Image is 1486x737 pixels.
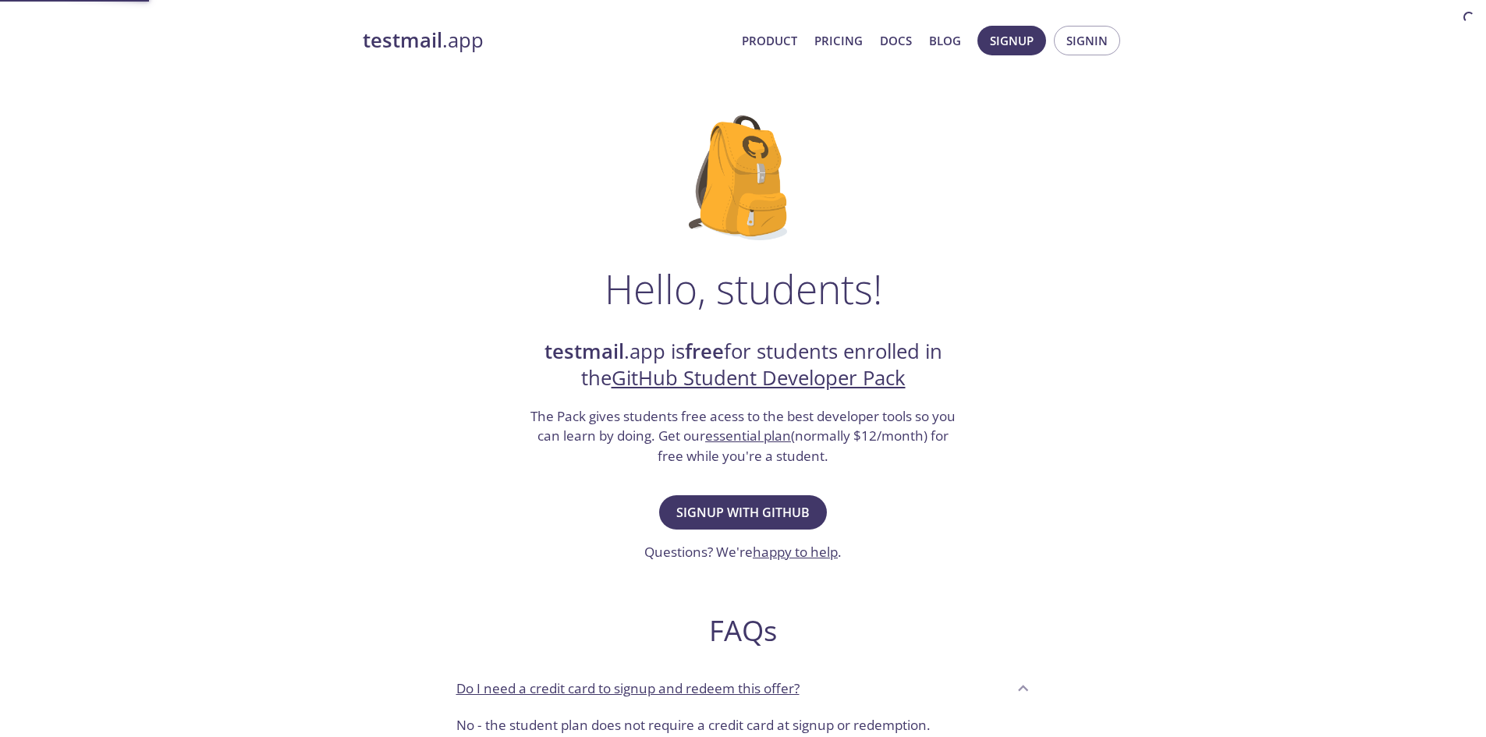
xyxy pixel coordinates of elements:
button: Signin [1054,26,1120,55]
div: Do I need a credit card to signup and redeem this offer? [444,667,1043,709]
p: No - the student plan does not require a credit card at signup or redemption. [456,715,1030,735]
strong: testmail [544,338,624,365]
button: Signup [977,26,1046,55]
h2: FAQs [444,613,1043,648]
a: happy to help [753,543,838,561]
span: Signup with GitHub [676,501,810,523]
h3: Questions? We're . [644,542,842,562]
p: Do I need a credit card to signup and redeem this offer? [456,679,800,699]
a: essential plan [705,427,791,445]
h2: .app is for students enrolled in the [529,338,958,392]
a: Product [742,30,797,51]
h3: The Pack gives students free acess to the best developer tools so you can learn by doing. Get our... [529,406,958,466]
strong: testmail [363,27,442,54]
a: Blog [929,30,961,51]
strong: free [685,338,724,365]
span: Signin [1066,30,1108,51]
img: github-student-backpack.png [689,115,797,240]
span: Signup [990,30,1034,51]
a: GitHub Student Developer Pack [612,364,906,392]
button: Signup with GitHub [659,495,827,530]
a: Pricing [814,30,863,51]
a: testmail.app [363,27,729,54]
h1: Hello, students! [605,265,882,312]
a: Docs [880,30,912,51]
